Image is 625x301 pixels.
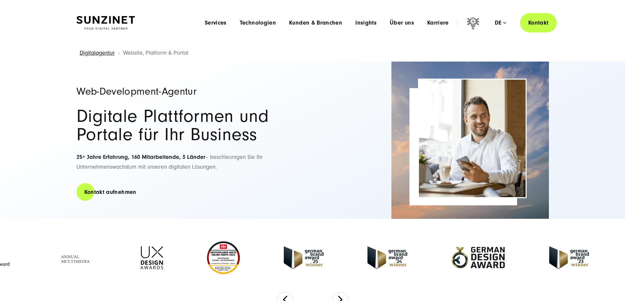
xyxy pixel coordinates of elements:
[419,80,526,197] img: Full-Service Digitalagentur SUNZINET - E-Commerce Beratung
[520,13,557,32] a: Kontakt
[284,246,323,269] img: German Brand Award winner 2025 - Full Service Digital Agentur SUNZINET
[495,20,506,26] div: de
[240,20,276,26] a: Technologien
[140,246,163,269] img: UX-Design-Awards - fullservice digital agentur SUNZINET
[80,49,115,56] a: Digitalagentur
[355,20,377,26] a: Insights
[123,49,188,56] span: Website, Platform & Portal
[56,246,96,269] img: Full Service Digitalagentur - Annual Multimedia Awards
[367,246,407,269] img: German-Brand-Award - fullservice digital agentur SUNZINET
[76,86,306,97] h1: Web-Development-Agentur
[549,246,589,269] img: German Brand Award 2023 Winner - fullservice digital agentur SUNZINET
[205,20,227,26] a: Services
[76,154,205,160] strong: 25+ Jahre Erfahrung, 160 Mitarbeitende, 3 Länder
[390,20,414,26] a: Über uns
[76,16,135,30] img: SUNZINET Full Service Digital Agentur
[76,183,144,201] a: Kontakt aufnehmen
[289,20,342,26] a: Kunden & Branchen
[76,154,263,171] span: – beschleunigen Sie Ihr Unternehmenswachstum mit unseren digitalen Lösungen.
[427,20,449,26] a: Karriere
[451,246,505,269] img: German-Design-Award - fullservice digital agentur SUNZINET
[76,107,306,144] h2: Digitale Plattformen und Portale für Ihr Business
[207,241,240,274] img: Deutschlands beste Online Shops 2023 - boesner - Kunde - SUNZINET
[391,62,549,219] img: Full-Service Digitalagentur SUNZINET - Business Applications Web & Cloud_2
